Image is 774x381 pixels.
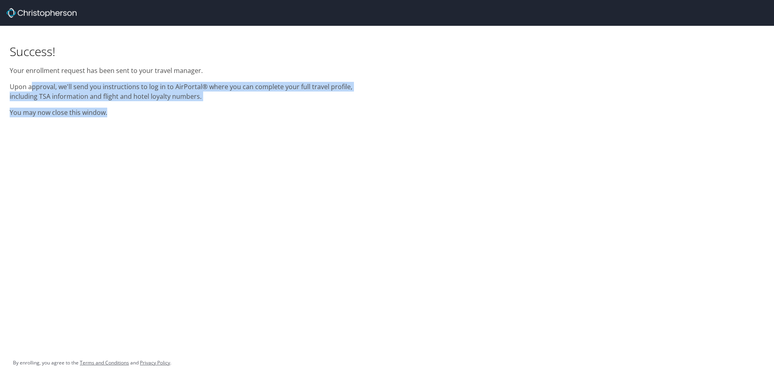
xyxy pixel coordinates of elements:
h1: Success! [10,44,377,59]
img: cbt logo [6,8,77,18]
a: Privacy Policy [140,359,170,366]
p: You may now close this window. [10,108,377,117]
p: Your enrollment request has been sent to your travel manager. [10,66,377,75]
a: Terms and Conditions [80,359,129,366]
div: By enrolling, you agree to the and . [13,353,171,373]
p: Upon approval, we'll send you instructions to log in to AirPortal® where you can complete your fu... [10,82,377,101]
